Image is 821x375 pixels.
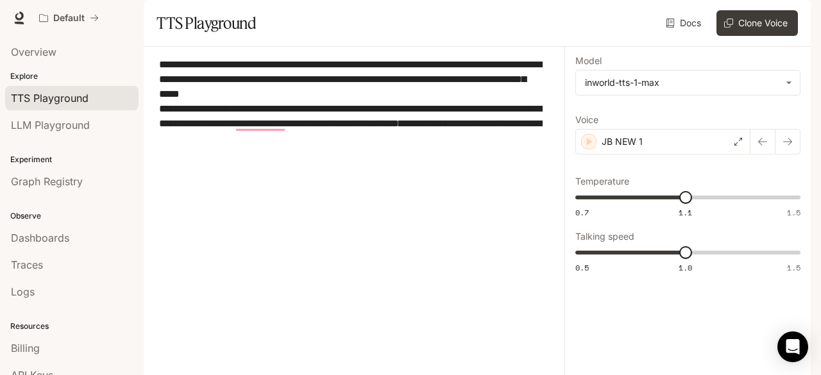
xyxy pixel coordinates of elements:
span: 1.0 [679,262,692,273]
span: 0.5 [575,262,589,273]
div: inworld-tts-1-max [585,76,779,89]
a: Docs [663,10,706,36]
p: Voice [575,115,598,124]
button: Clone Voice [716,10,798,36]
span: 1.5 [787,262,800,273]
p: Talking speed [575,232,634,241]
span: 1.5 [787,207,800,218]
p: Model [575,56,602,65]
p: JB NEW 1 [602,135,643,148]
p: Default [53,13,85,24]
div: Open Intercom Messenger [777,331,808,362]
p: Temperature [575,177,629,186]
button: All workspaces [33,5,105,31]
span: 0.7 [575,207,589,218]
h1: TTS Playground [157,10,256,36]
span: 1.1 [679,207,692,218]
div: inworld-tts-1-max [576,71,800,95]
